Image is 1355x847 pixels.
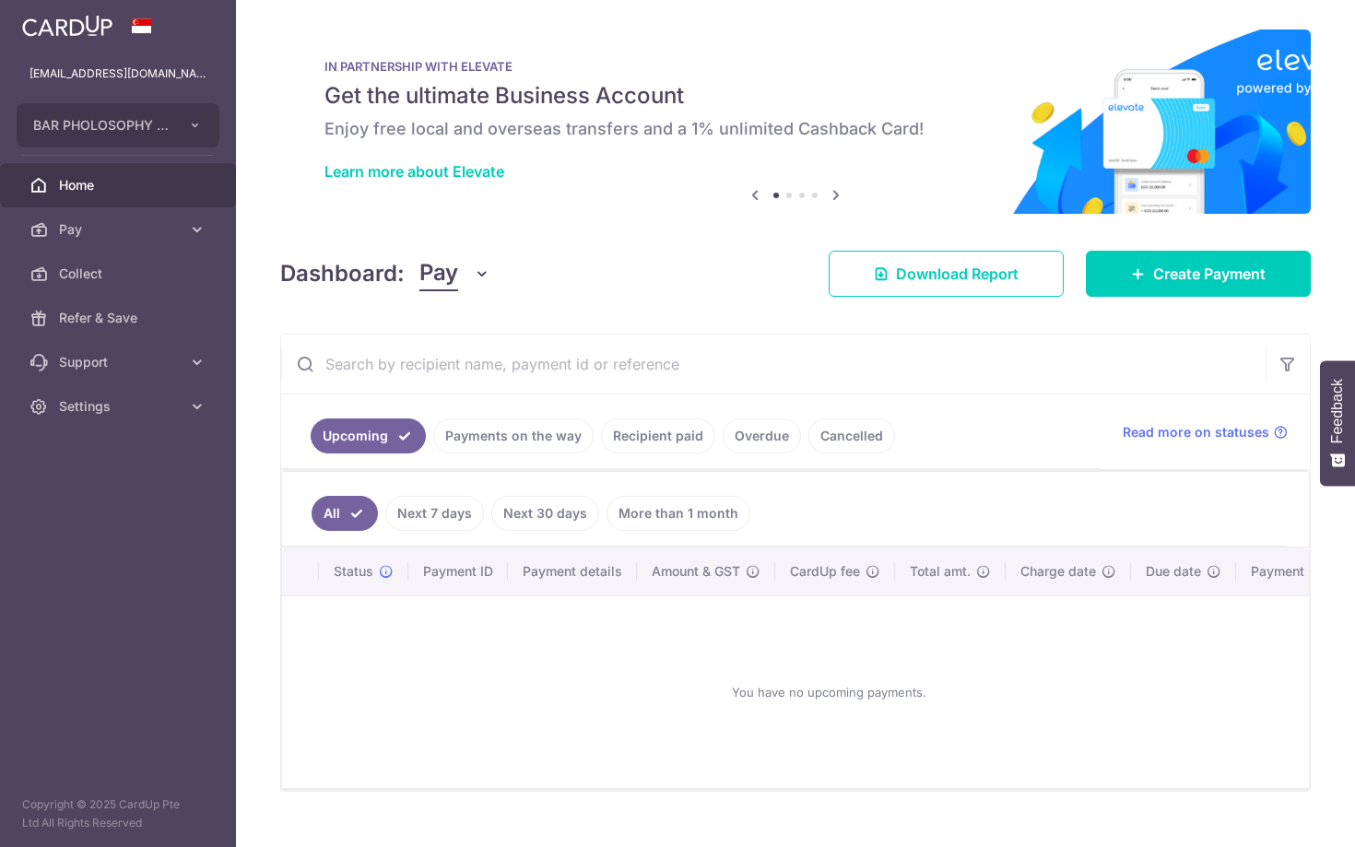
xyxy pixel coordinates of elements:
[324,162,504,181] a: Learn more about Elevate
[419,256,490,291] button: Pay
[324,81,1267,111] h5: Get the ultimate Business Account
[22,15,112,37] img: CardUp
[1153,263,1266,285] span: Create Payment
[33,116,170,135] span: BAR PHOLOSOPHY PTE. LTD.
[419,256,458,291] span: Pay
[59,309,181,327] span: Refer & Save
[829,251,1064,297] a: Download Report
[723,418,801,453] a: Overdue
[280,29,1311,214] img: Renovation banner
[59,397,181,416] span: Settings
[334,562,373,581] span: Status
[910,562,971,581] span: Total amt.
[59,353,181,371] span: Support
[408,547,508,595] th: Payment ID
[491,496,599,531] a: Next 30 days
[281,335,1266,394] input: Search by recipient name, payment id or reference
[601,418,715,453] a: Recipient paid
[808,418,895,453] a: Cancelled
[311,418,426,453] a: Upcoming
[1146,562,1201,581] span: Due date
[1086,251,1311,297] a: Create Payment
[324,59,1267,74] p: IN PARTNERSHIP WITH ELEVATE
[790,562,860,581] span: CardUp fee
[29,65,206,83] p: [EMAIL_ADDRESS][DOMAIN_NAME]
[312,496,378,531] a: All
[508,547,637,595] th: Payment details
[1020,562,1096,581] span: Charge date
[1123,423,1269,441] span: Read more on statuses
[433,418,594,453] a: Payments on the way
[280,257,405,290] h4: Dashboard:
[59,265,181,283] span: Collect
[59,176,181,194] span: Home
[652,562,740,581] span: Amount & GST
[1123,423,1288,441] a: Read more on statuses
[607,496,750,531] a: More than 1 month
[17,103,219,147] button: BAR PHOLOSOPHY PTE. LTD.
[324,118,1267,140] h6: Enjoy free local and overseas transfers and a 1% unlimited Cashback Card!
[385,496,484,531] a: Next 7 days
[896,263,1019,285] span: Download Report
[59,220,181,239] span: Pay
[304,611,1354,773] div: You have no upcoming payments.
[1329,379,1346,443] span: Feedback
[1320,360,1355,486] button: Feedback - Show survey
